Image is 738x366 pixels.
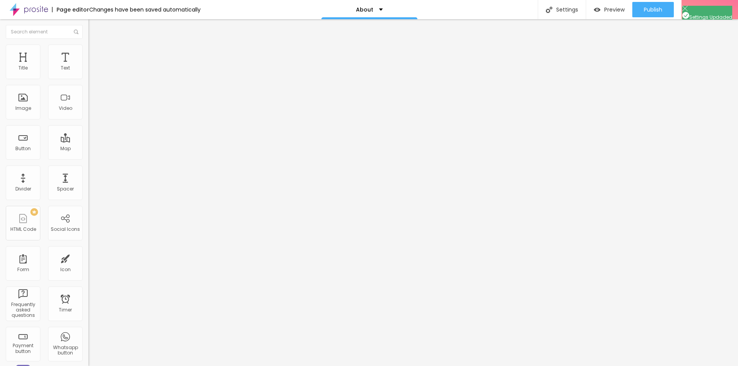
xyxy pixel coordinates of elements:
[586,2,632,17] button: Preview
[644,7,662,13] span: Publish
[604,7,625,13] span: Preview
[682,14,732,20] span: Settings Updaded
[51,227,80,232] div: Social Icons
[88,19,738,366] iframe: Editor
[61,65,70,71] div: Text
[74,30,78,34] img: Icone
[15,106,31,111] div: Image
[59,307,72,313] div: Timer
[10,227,36,232] div: HTML Code
[8,343,38,354] div: Payment button
[17,267,29,272] div: Form
[632,2,674,17] button: Publish
[594,7,600,13] img: view-1.svg
[18,65,28,71] div: Title
[682,6,688,11] img: Icone
[57,186,74,192] div: Spacer
[682,12,689,19] img: Icone
[89,7,201,12] div: Changes have been saved automatically
[356,7,373,12] p: About
[15,146,31,151] div: Button
[50,345,80,356] div: Whatsapp button
[6,25,83,39] input: Search element
[52,7,89,12] div: Page editor
[60,146,71,151] div: Map
[60,267,71,272] div: Icon
[8,302,38,318] div: Frequently asked questions
[59,106,72,111] div: Video
[15,186,31,192] div: Divider
[546,7,552,13] img: Icone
